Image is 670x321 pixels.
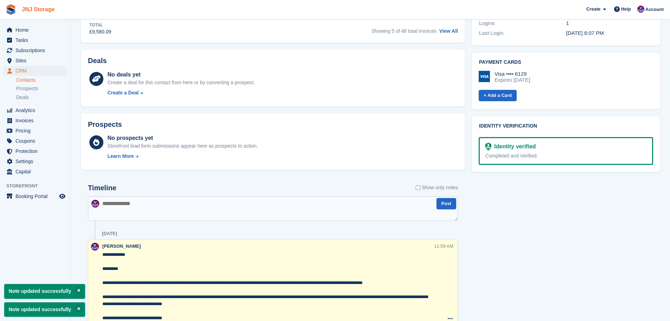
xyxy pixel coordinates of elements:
time: 2024-05-09 19:07:28 UTC [566,30,604,36]
img: Identity Verification Ready [485,143,491,150]
h2: Deals [88,57,107,65]
a: menu [4,105,66,115]
input: Show only notes [416,184,420,191]
h2: Identity verification [479,123,653,129]
div: Create a deal for this contact from here or by converting a prospect. [107,79,255,86]
span: Protection [15,146,58,156]
span: Pricing [15,126,58,136]
div: 11:59 AM [434,243,453,249]
a: menu [4,56,66,66]
a: menu [4,35,66,45]
a: Contacts [16,77,66,84]
a: + Add a Card [479,90,517,101]
div: No deals yet [107,70,255,79]
span: Analytics [15,105,58,115]
span: Create [586,6,600,13]
h2: Payment cards [479,60,653,65]
span: Tasks [15,35,58,45]
a: menu [4,126,66,136]
a: menu [4,66,66,76]
a: JNJ Storage [19,4,57,15]
div: £9,580.09 [89,28,111,36]
a: Deals [16,94,66,101]
span: [PERSON_NAME] [102,243,141,249]
div: Total [89,22,111,28]
div: Create a Deal [107,89,139,97]
p: Note updated successfully [4,284,85,298]
img: Jonathan Scrase [637,6,644,13]
a: menu [4,25,66,35]
div: Identity verified [491,142,536,151]
span: Subscriptions [15,45,58,55]
div: No prospects yet [107,134,258,142]
img: Visa Logo [479,71,490,82]
span: Settings [15,156,58,166]
a: menu [4,156,66,166]
span: CRM [15,66,58,76]
span: Sites [15,56,58,66]
a: menu [4,146,66,156]
a: menu [4,136,66,146]
button: Post [436,198,456,210]
span: Booking Portal [15,191,58,201]
h2: Prospects [88,121,122,129]
a: menu [4,167,66,177]
span: Help [621,6,631,13]
label: Show only notes [416,184,458,191]
a: menu [4,45,66,55]
div: [DATE] [102,231,117,236]
h2: Timeline [88,184,116,192]
a: menu [4,191,66,201]
a: Prospects [16,85,66,92]
span: Invoices [15,116,58,125]
span: Capital [15,167,58,177]
p: Note updated successfully [4,302,85,317]
div: 1 [566,19,653,27]
a: Learn More [107,153,258,160]
div: Logins [479,19,566,27]
div: Learn More [107,153,134,160]
span: Storefront [6,183,70,190]
a: View All [439,28,458,34]
div: Visa •••• 6129 [494,71,530,77]
span: Prospects [16,85,38,92]
img: Jonathan Scrase [91,243,99,251]
div: Last Login [479,29,566,37]
a: menu [4,116,66,125]
img: Jonathan Scrase [91,200,99,208]
div: Expires [DATE] [494,77,530,83]
a: Preview store [58,192,66,200]
span: Home [15,25,58,35]
span: Showing 5 of 48 total invoices [371,28,436,34]
a: Create a Deal [107,89,255,97]
span: Deals [16,94,29,101]
div: Completed and Verified. [485,152,646,160]
span: Coupons [15,136,58,146]
span: Account [645,6,664,13]
div: Storefront lead form submissions appear here as prospects to action. [107,142,258,150]
img: stora-icon-8386f47178a22dfd0bd8f6a31ec36ba5ce8667c1dd55bd0f319d3a0aa187defe.svg [6,4,16,15]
